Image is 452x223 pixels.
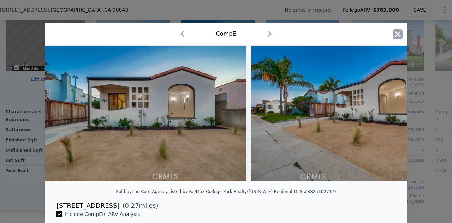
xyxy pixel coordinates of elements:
[168,189,336,194] div: Listed by Re/Max College Park Realty ([US_STATE] Regional MLS #RS25102717)
[119,201,158,211] span: ( miles)
[125,202,139,209] span: 0.27
[251,46,452,181] img: Property Img
[62,211,143,217] span: Include Comp E in ARV Analysis
[56,201,119,211] div: [STREET_ADDRESS]
[216,30,236,38] div: Comp E
[45,46,246,181] img: Property Img
[116,189,168,194] div: Sold by The Core Agency .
